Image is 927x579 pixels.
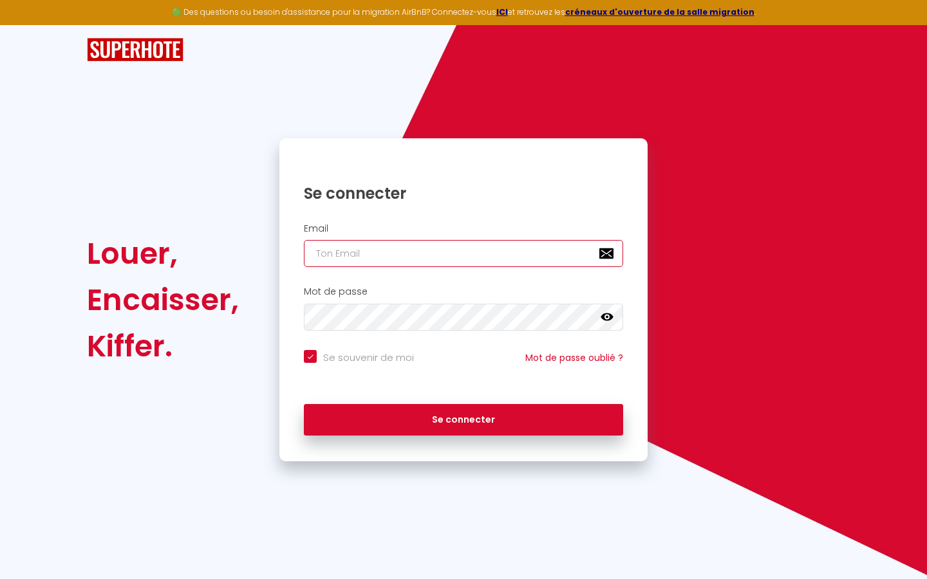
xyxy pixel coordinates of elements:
[565,6,754,17] a: créneaux d'ouverture de la salle migration
[304,240,623,267] input: Ton Email
[10,5,49,44] button: Ouvrir le widget de chat LiveChat
[87,323,239,369] div: Kiffer.
[304,223,623,234] h2: Email
[525,351,623,364] a: Mot de passe oublié ?
[304,286,623,297] h2: Mot de passe
[304,404,623,436] button: Se connecter
[87,38,183,62] img: SuperHote logo
[87,277,239,323] div: Encaisser,
[496,6,508,17] a: ICI
[87,230,239,277] div: Louer,
[304,183,623,203] h1: Se connecter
